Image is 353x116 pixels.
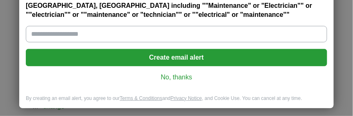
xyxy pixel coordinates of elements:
a: No, thanks [32,73,321,82]
div: By creating an email alert, you agree to our and , and Cookie Use. You can cancel at any time. [19,95,334,109]
a: Privacy Notice [171,95,202,101]
button: Create email alert [26,49,327,66]
a: Terms & Conditions [120,95,162,101]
